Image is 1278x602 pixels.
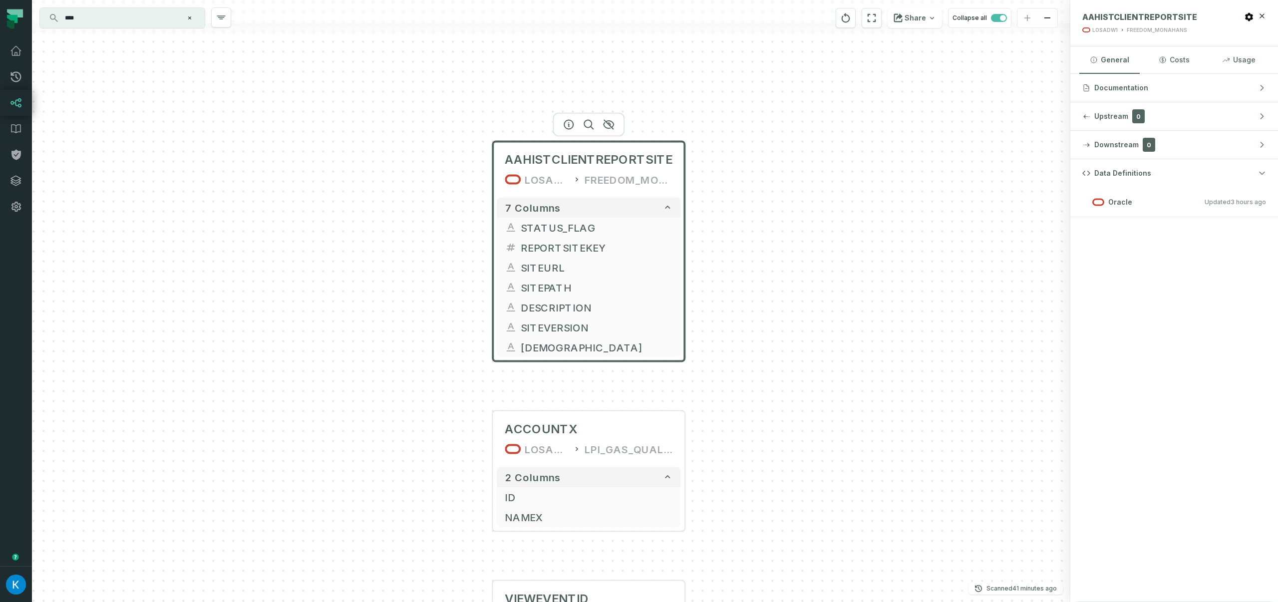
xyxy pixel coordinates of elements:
[1094,83,1148,93] span: Documentation
[521,300,672,315] span: DESCRIPTION
[521,240,672,255] span: REPORTSITEKEY
[505,152,672,168] span: AAHISTCLIENTREPORTSITE
[505,202,561,214] span: 7 columns
[11,553,20,562] div: Tooltip anchor
[497,507,680,527] button: NAMEX
[497,298,680,317] button: DESCRIPTION
[1127,26,1187,34] div: FREEDOM_MONAHANS
[497,487,680,507] button: ID
[521,340,672,355] span: WISSITENAME
[968,583,1063,595] button: Scanned[DATE] 9:01:47 AM
[505,341,517,353] span: string
[505,471,561,483] span: 2 columns
[1108,197,1132,207] span: Oracle
[497,337,680,357] button: [DEMOGRAPHIC_DATA]
[505,282,517,294] span: string
[1079,46,1140,73] button: General
[1094,111,1128,121] span: Upstream
[1070,159,1278,187] button: Data Definitions
[505,510,672,525] span: NAMEX
[525,172,569,188] div: LOSADW1
[521,320,672,335] span: SITEVERSION
[497,258,680,278] button: SITEURL
[888,8,942,28] button: Share
[505,321,517,333] span: string
[1037,8,1057,28] button: zoom out
[505,301,517,313] span: string
[1070,131,1278,159] button: Downstream0
[1082,195,1266,209] button: OracleUpdated[DATE] 6:01:47 AM
[1070,74,1278,102] button: Documentation
[497,278,680,298] button: SITEPATH
[521,280,672,295] span: SITEPATH
[521,260,672,275] span: SITEURL
[185,13,195,23] button: Clear search query
[1143,138,1155,152] span: 0
[585,441,672,457] div: LPI_GAS_QUALITY
[6,575,26,595] img: avatar of Kosta Shougaev
[505,490,672,505] span: ID
[1070,102,1278,130] button: Upstream0
[505,222,517,234] span: string
[1092,26,1118,34] div: LOSADW1
[505,242,517,254] span: decimal
[505,262,517,274] span: string
[525,441,569,457] div: LOSADW1
[497,317,680,337] button: SITEVERSION
[986,584,1057,594] p: Scanned
[497,218,680,238] button: STATUS_FLAG
[948,8,1011,28] button: Collapse all
[1231,198,1266,206] relative-time: Aug 25, 2025, 6:01 AM GMT+3
[497,238,680,258] button: REPORTSITEKEY
[1094,168,1151,178] span: Data Definitions
[1132,109,1145,123] span: 0
[505,421,578,437] span: ACCOUNTX
[1205,198,1266,206] span: Updated
[1012,585,1057,592] relative-time: Aug 25, 2025, 9:01 AM GMT+3
[1094,140,1139,150] span: Downstream
[1144,46,1204,73] button: Costs
[1082,12,1197,22] span: AAHISTCLIENTREPORTSITE
[1209,46,1269,73] button: Usage
[521,220,672,235] span: STATUS_FLAG
[585,172,672,188] div: FREEDOM_MONAHANS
